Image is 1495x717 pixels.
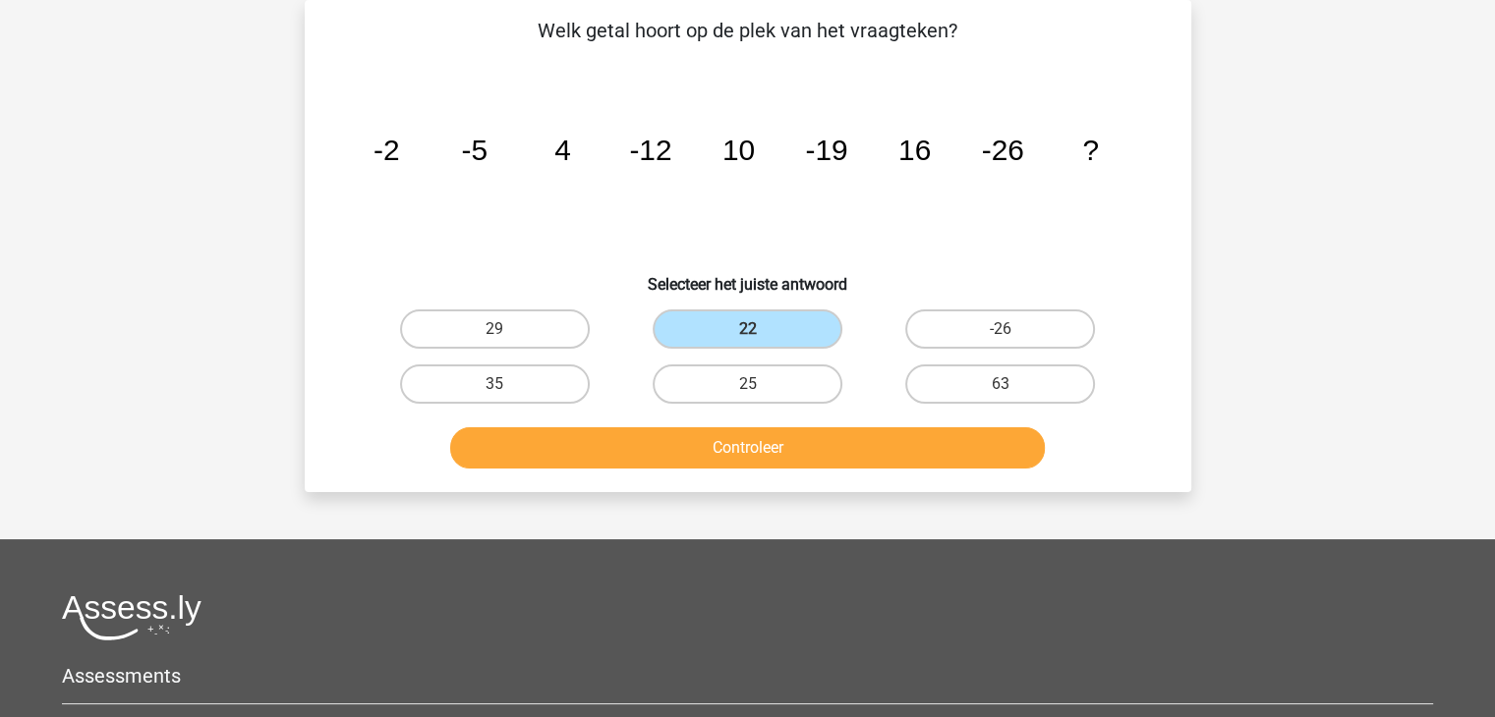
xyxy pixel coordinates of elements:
label: 29 [400,309,590,349]
tspan: -12 [629,134,671,166]
label: 22 [653,309,842,349]
label: 63 [905,364,1095,404]
h6: Selecteer het juiste antwoord [336,259,1160,294]
tspan: 4 [554,134,571,166]
tspan: -2 [373,134,399,166]
tspan: -5 [461,134,488,166]
tspan: -26 [981,134,1023,166]
p: Welk getal hoort op de plek van het vraagteken? [336,16,1160,45]
h5: Assessments [62,664,1433,688]
img: Assessly logo [62,594,201,640]
button: Controleer [450,427,1045,469]
tspan: -19 [805,134,847,166]
tspan: 16 [897,134,930,166]
label: 35 [400,364,590,404]
tspan: 10 [721,134,754,166]
label: -26 [905,309,1095,349]
tspan: ? [1082,134,1099,166]
label: 25 [653,364,842,404]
